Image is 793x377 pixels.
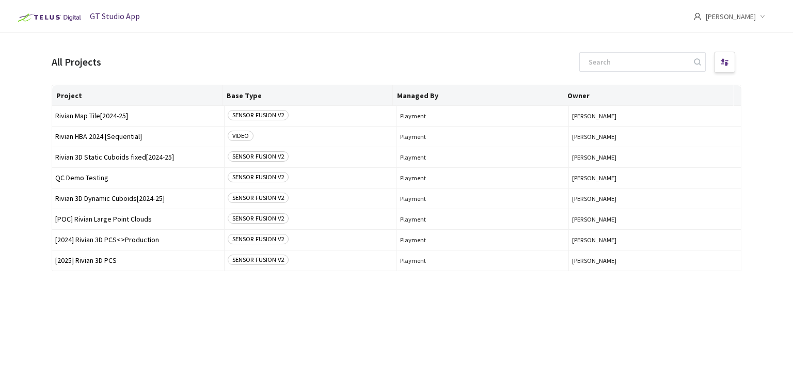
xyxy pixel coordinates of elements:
[400,236,566,244] span: Playment
[400,174,566,182] span: Playment
[582,53,692,71] input: Search
[223,85,393,106] th: Base Type
[228,172,289,182] span: SENSOR FUSION V2
[400,215,566,223] span: Playment
[52,85,223,106] th: Project
[228,193,289,203] span: SENSOR FUSION V2
[572,236,738,244] button: [PERSON_NAME]
[563,85,734,106] th: Owner
[228,110,289,120] span: SENSOR FUSION V2
[90,11,140,21] span: GT Studio App
[400,195,566,202] span: Playment
[55,153,221,161] span: Rivian 3D Static Cuboids fixed[2024-25]
[55,236,221,244] span: [2024] Rivian 3D PCS<>Production
[228,151,289,162] span: SENSOR FUSION V2
[55,174,221,182] span: QC Demo Testing
[572,215,738,223] button: [PERSON_NAME]
[572,133,738,140] button: [PERSON_NAME]
[228,255,289,265] span: SENSOR FUSION V2
[228,213,289,224] span: SENSOR FUSION V2
[572,174,738,182] button: [PERSON_NAME]
[55,195,221,202] span: Rivian 3D Dynamic Cuboids[2024-25]
[572,112,738,120] button: [PERSON_NAME]
[393,85,563,106] th: Managed By
[228,131,253,141] span: VIDEO
[55,215,221,223] span: [POC] Rivian Large Point Clouds
[572,195,738,202] button: [PERSON_NAME]
[52,54,101,70] div: All Projects
[55,257,221,264] span: [2025] Rivian 3D PCS
[760,14,765,19] span: down
[400,112,566,120] span: Playment
[572,153,738,161] button: [PERSON_NAME]
[55,112,221,120] span: Rivian Map Tile[2024-25]
[400,153,566,161] span: Playment
[572,257,738,264] button: [PERSON_NAME]
[693,12,702,21] span: user
[228,234,289,244] span: SENSOR FUSION V2
[400,133,566,140] span: Playment
[55,133,221,140] span: Rivian HBA 2024 [Sequential]
[400,257,566,264] span: Playment
[12,9,84,26] img: Telus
